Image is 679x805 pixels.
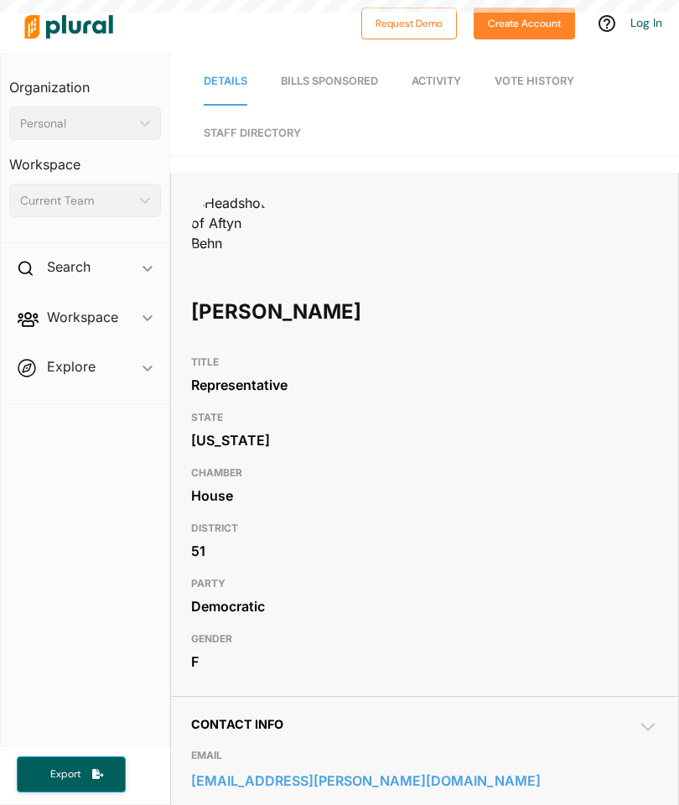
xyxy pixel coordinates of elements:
[191,193,275,253] img: Headshot of Aftyn Behn
[17,756,126,792] button: Export
[191,352,658,372] h3: TITLE
[474,8,575,39] button: Create Account
[191,372,658,397] div: Representative
[191,594,658,619] div: Democratic
[191,287,471,337] h1: [PERSON_NAME]
[495,75,574,87] span: Vote History
[47,257,91,276] h2: Search
[412,75,461,87] span: Activity
[495,58,574,106] a: Vote History
[191,518,658,538] h3: DISTRICT
[191,629,658,649] h3: GENDER
[191,745,658,766] h3: EMAIL
[204,110,301,156] a: Staff Directory
[191,574,658,594] h3: PARTY
[191,649,658,674] div: F
[9,63,161,100] h3: Organization
[20,115,133,132] div: Personal
[191,408,658,428] h3: STATE
[20,192,133,210] div: Current Team
[191,768,658,793] a: [EMAIL_ADDRESS][PERSON_NAME][DOMAIN_NAME]
[281,58,378,106] a: Bills Sponsored
[474,13,575,31] a: Create Account
[361,13,457,31] a: Request Demo
[412,58,461,106] a: Activity
[191,717,283,731] span: Contact Info
[191,538,658,563] div: 51
[39,767,92,782] span: Export
[9,140,161,177] h3: Workspace
[191,463,658,483] h3: CHAMBER
[630,15,662,30] a: Log In
[191,483,658,508] div: House
[191,428,658,453] div: [US_STATE]
[281,75,378,87] span: Bills Sponsored
[204,75,247,87] span: Details
[204,58,247,106] a: Details
[361,8,457,39] button: Request Demo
